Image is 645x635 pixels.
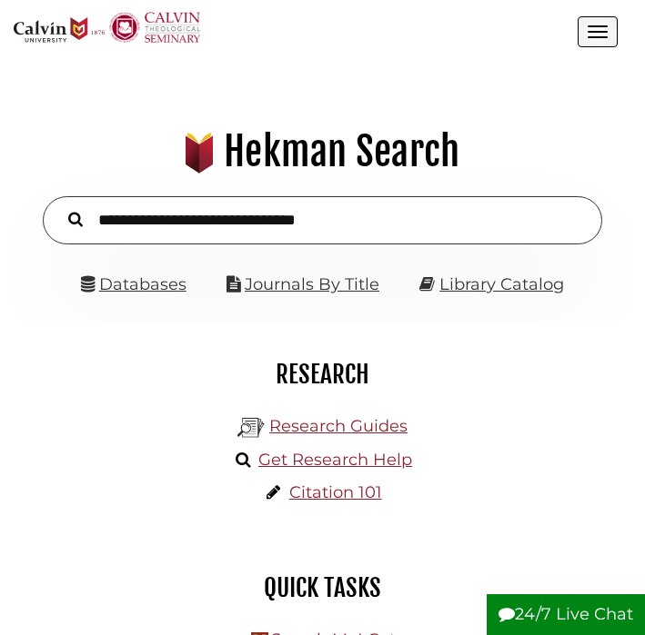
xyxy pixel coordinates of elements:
[237,414,265,442] img: Hekman Library Logo
[439,274,564,294] a: Library Catalog
[27,572,618,603] h2: Quick Tasks
[24,127,622,176] h1: Hekman Search
[81,274,186,294] a: Databases
[27,359,618,390] h2: Research
[109,12,200,43] img: Calvin Theological Seminary
[68,212,83,228] i: Search
[59,207,92,230] button: Search
[258,450,412,470] a: Get Research Help
[578,16,618,47] button: Open the menu
[245,274,379,294] a: Journals By Title
[269,416,408,436] a: Research Guides
[289,482,382,502] a: Citation 101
